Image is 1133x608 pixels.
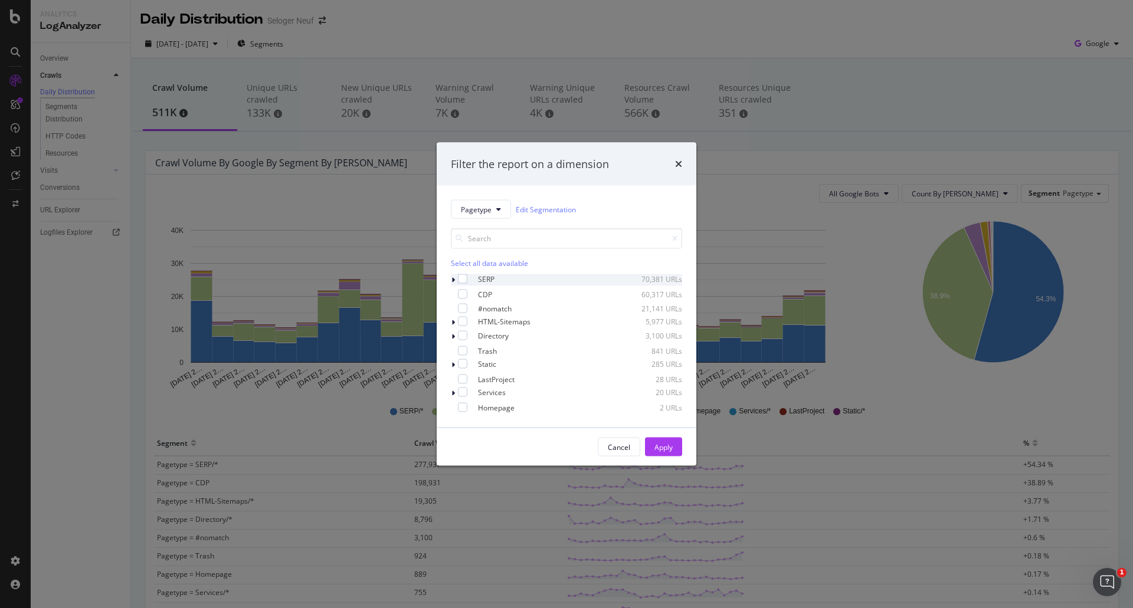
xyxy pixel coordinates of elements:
div: Apply [654,442,673,452]
div: Trash [478,346,497,356]
span: 1 [1117,568,1127,577]
div: 20 URLs [624,387,682,397]
a: Edit Segmentation [516,203,576,215]
div: 5,977 URLs [624,317,682,327]
div: 28 URLs [624,374,682,384]
span: Pagetype [461,204,492,214]
div: Homepage [478,402,515,412]
div: SERP [478,274,495,284]
div: 841 URLs [624,346,682,356]
div: CDP [478,289,492,299]
button: Pagetype [451,200,511,219]
div: #nomatch [478,303,512,313]
div: 2 URLs [624,402,682,412]
input: Search [451,228,682,249]
button: Cancel [598,438,640,456]
button: Apply [645,438,682,456]
div: 70,381 URLs [624,274,682,284]
div: 3,100 URLs [624,331,682,341]
div: HTML-Sitemaps [478,317,531,327]
div: Directory [478,331,509,341]
div: modal [437,142,696,466]
iframe: Intercom live chat [1093,568,1121,596]
div: Services [478,387,506,397]
div: 60,317 URLs [624,289,682,299]
div: Select all data available [451,258,682,268]
div: 21,141 URLs [624,303,682,313]
div: times [675,156,682,172]
div: Cancel [608,442,630,452]
div: Filter the report on a dimension [451,156,609,172]
div: Static [478,359,496,369]
div: 285 URLs [624,359,682,369]
div: LastProject [478,374,515,384]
